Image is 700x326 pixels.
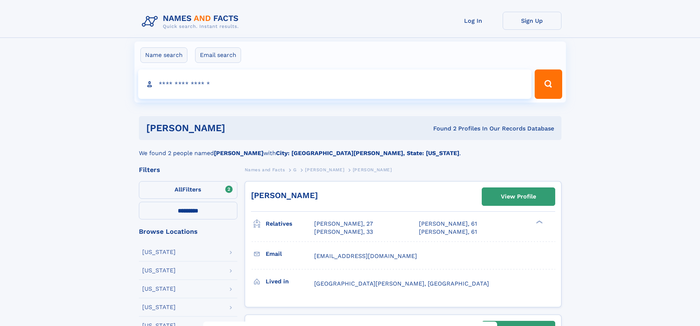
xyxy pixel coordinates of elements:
[175,186,182,193] span: All
[139,166,237,173] div: Filters
[138,69,532,99] input: search input
[266,218,314,230] h3: Relatives
[266,275,314,288] h3: Lived in
[293,165,297,174] a: G
[444,12,503,30] a: Log In
[142,268,176,273] div: [US_STATE]
[314,228,373,236] a: [PERSON_NAME], 33
[419,220,477,228] a: [PERSON_NAME], 61
[146,123,329,133] h1: [PERSON_NAME]
[195,47,241,63] label: Email search
[266,248,314,260] h3: Email
[535,69,562,99] button: Search Button
[251,191,318,200] a: [PERSON_NAME]
[142,249,176,255] div: [US_STATE]
[139,228,237,235] div: Browse Locations
[293,167,297,172] span: G
[142,304,176,310] div: [US_STATE]
[276,150,459,157] b: City: [GEOGRAPHIC_DATA][PERSON_NAME], State: [US_STATE]
[245,165,285,174] a: Names and Facts
[314,252,417,259] span: [EMAIL_ADDRESS][DOMAIN_NAME]
[305,165,344,174] a: [PERSON_NAME]
[314,220,373,228] a: [PERSON_NAME], 27
[503,12,561,30] a: Sign Up
[214,150,263,157] b: [PERSON_NAME]
[482,188,555,205] a: View Profile
[139,140,561,158] div: We found 2 people named with .
[419,228,477,236] a: [PERSON_NAME], 61
[314,280,489,287] span: [GEOGRAPHIC_DATA][PERSON_NAME], [GEOGRAPHIC_DATA]
[305,167,344,172] span: [PERSON_NAME]
[140,47,187,63] label: Name search
[139,181,237,199] label: Filters
[534,220,543,225] div: ❯
[353,167,392,172] span: [PERSON_NAME]
[142,286,176,292] div: [US_STATE]
[329,125,554,133] div: Found 2 Profiles In Our Records Database
[139,12,245,32] img: Logo Names and Facts
[501,188,536,205] div: View Profile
